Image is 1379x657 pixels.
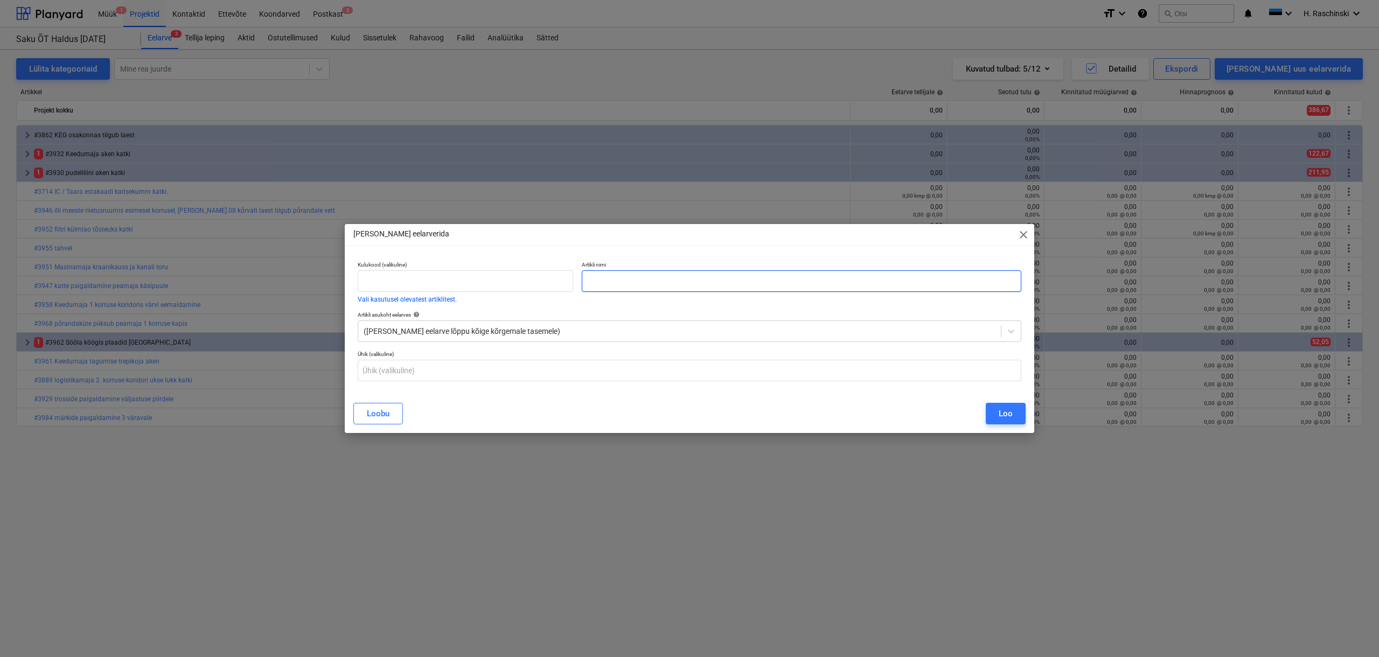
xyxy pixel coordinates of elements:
[582,261,1021,270] p: Artikli nimi
[358,351,1021,360] p: Ühik (valikuline)
[353,228,449,240] p: [PERSON_NAME] eelarverida
[358,311,1021,318] div: Artikli asukoht eelarves
[1017,228,1030,241] span: close
[358,360,1021,381] input: Ühik (valikuline)
[411,311,420,318] span: help
[358,296,457,303] button: Vali kasutusel olevatest artiklitest.
[999,407,1013,421] div: Loo
[986,403,1026,424] button: Loo
[353,403,403,424] button: Loobu
[367,407,389,421] div: Loobu
[358,261,573,270] p: Kulukood (valikuline)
